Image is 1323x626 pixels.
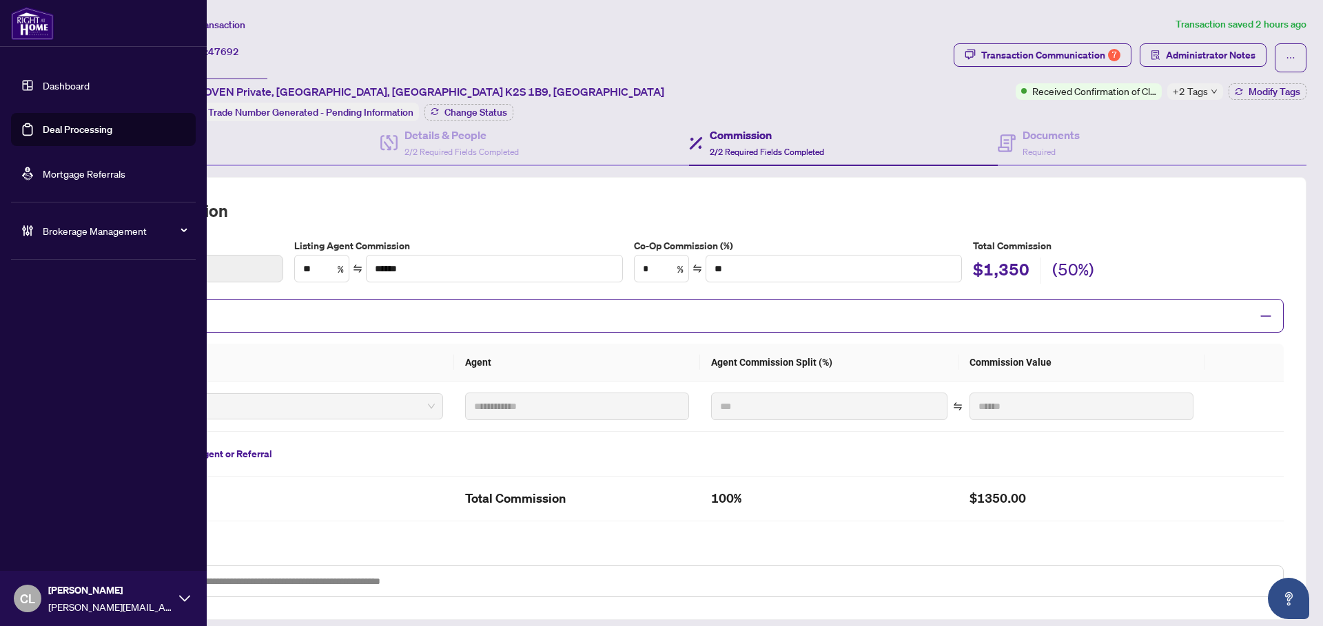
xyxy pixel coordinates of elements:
span: solution [1151,50,1160,60]
a: Mortgage Referrals [43,167,125,180]
label: Commission Notes [94,549,1284,564]
span: down [1211,88,1218,95]
span: View Transaction [172,19,245,31]
a: Deal Processing [43,123,112,136]
span: +2 Tags [1173,83,1208,99]
a: Dashboard [43,79,90,92]
h2: Total Commission [465,488,689,510]
span: CL [20,589,35,608]
button: Open asap [1268,578,1309,619]
span: 520 WOVEN Private, [GEOGRAPHIC_DATA], [GEOGRAPHIC_DATA] K2S 1B9, [GEOGRAPHIC_DATA] [171,83,664,100]
span: 2/2 Required Fields Completed [404,147,519,157]
h2: $1,350 [973,258,1029,284]
span: Trade Number Generated - Pending Information [208,106,413,118]
span: Change Status [444,107,507,117]
span: minus [1260,310,1272,322]
div: Split Commission [94,299,1284,333]
th: Commission Value [958,344,1204,382]
h4: Details & People [404,127,519,143]
button: Administrator Notes [1140,43,1266,67]
article: Transaction saved 2 hours ago [1176,17,1306,32]
span: Primary [114,396,435,417]
span: Brokerage Management [43,223,186,238]
div: Transaction Communication [981,44,1120,66]
h4: Documents [1023,127,1080,143]
h2: 100% [711,488,947,510]
span: Administrator Notes [1166,44,1255,66]
h2: Total Commission [94,200,1284,222]
button: Transaction Communication7 [954,43,1131,67]
button: Change Status [424,104,513,121]
span: ellipsis [1286,53,1295,63]
span: 2/2 Required Fields Completed [710,147,824,157]
span: swap [353,264,362,273]
h4: Commission [710,127,824,143]
label: Co-Op Commission (%) [634,238,963,253]
h2: $1350.00 [970,488,1193,510]
span: Required [1023,147,1056,157]
label: Listing Agent Commission [294,238,623,253]
th: Agent Commission Split (%) [700,344,958,382]
span: 47692 [208,45,239,58]
h5: Total Commission [973,238,1284,253]
span: Modify Tags [1249,87,1300,96]
span: swap [693,264,702,273]
div: Status: [171,103,419,121]
button: Modify Tags [1229,83,1306,100]
span: Received Confirmation of Closing [1032,83,1156,98]
span: swap [953,401,963,411]
th: Type [94,344,454,382]
img: logo [11,7,54,40]
th: Agent [454,344,700,382]
h2: (50%) [1052,258,1094,284]
div: 7 [1108,49,1120,61]
span: [PERSON_NAME] [48,583,172,598]
span: [PERSON_NAME][EMAIL_ADDRESS][DOMAIN_NAME] [48,599,172,614]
